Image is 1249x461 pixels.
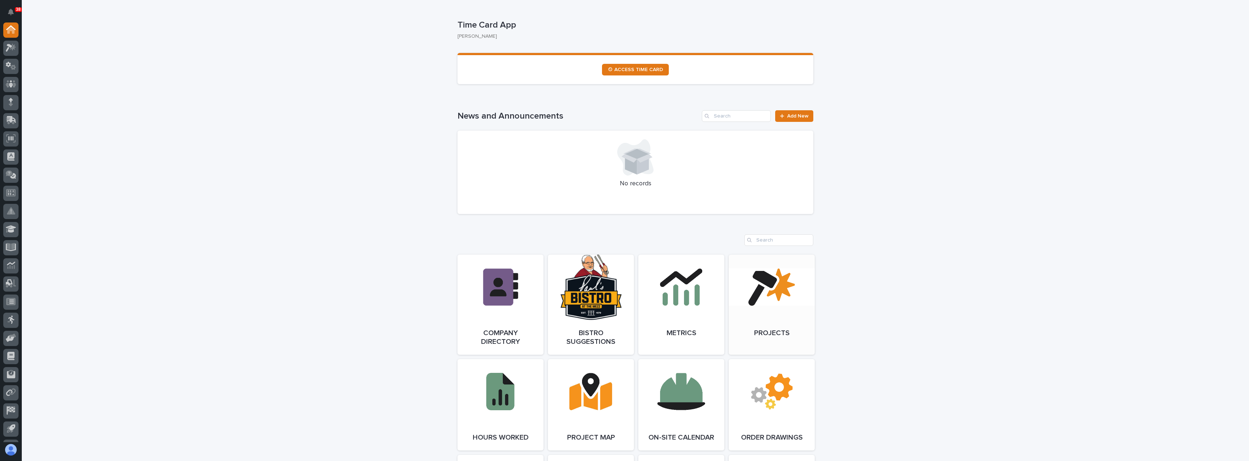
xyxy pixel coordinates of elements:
span: Add New [787,114,809,119]
p: Time Card App [457,20,810,30]
a: Project Map [548,359,634,450]
a: ⏲ ACCESS TIME CARD [602,64,669,75]
div: Notifications38 [9,9,19,20]
p: 38 [16,7,21,12]
a: Bistro Suggestions [548,255,634,355]
p: [PERSON_NAME] [457,33,807,40]
a: Projects [729,255,815,355]
a: Hours Worked [457,359,544,450]
a: Metrics [638,255,724,355]
span: ⏲ ACCESS TIME CARD [608,67,663,72]
input: Search [702,110,771,122]
a: Add New [775,110,813,122]
a: On-Site Calendar [638,359,724,450]
button: users-avatar [3,442,19,457]
button: Notifications [3,4,19,20]
input: Search [744,234,813,246]
a: Company Directory [457,255,544,355]
h1: News and Announcements [457,111,699,122]
p: No records [466,180,805,188]
a: Order Drawings [729,359,815,450]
